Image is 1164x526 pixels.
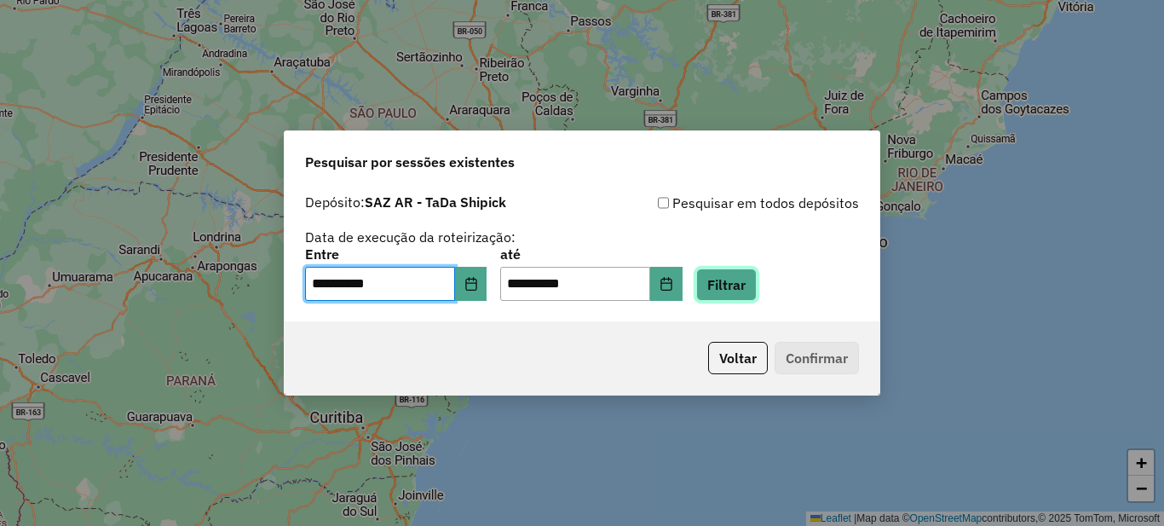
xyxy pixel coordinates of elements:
[650,267,683,301] button: Choose Date
[500,244,682,264] label: até
[708,342,768,374] button: Voltar
[305,227,516,247] label: Data de execução da roteirização:
[455,267,487,301] button: Choose Date
[305,192,506,212] label: Depósito:
[582,193,859,213] div: Pesquisar em todos depósitos
[365,194,506,211] strong: SAZ AR - TaDa Shipick
[696,269,757,301] button: Filtrar
[305,244,487,264] label: Entre
[305,152,515,172] span: Pesquisar por sessões existentes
